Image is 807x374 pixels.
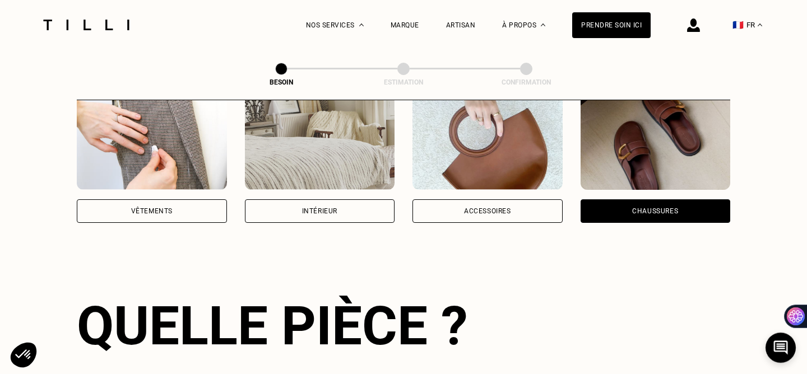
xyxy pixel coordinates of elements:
a: Prendre soin ici [572,12,651,38]
div: Vêtements [131,208,173,214]
a: Artisan [446,21,476,29]
a: Marque [391,21,419,29]
img: menu déroulant [758,24,762,26]
img: Accessoires [412,89,563,190]
img: Menu déroulant à propos [541,24,545,26]
div: Chaussures [632,208,678,214]
img: Logo du service de couturière Tilli [39,20,133,30]
img: Menu déroulant [359,24,364,26]
div: Intérieur [302,208,337,214]
div: Besoin [225,78,337,86]
span: 🇫🇷 [732,20,744,30]
img: Vêtements [77,89,227,190]
div: Accessoires [464,208,511,214]
div: Confirmation [470,78,582,86]
img: Chaussures [581,89,731,190]
img: icône connexion [687,18,700,32]
div: Quelle pièce ? [77,294,730,357]
div: Estimation [347,78,460,86]
img: Intérieur [245,89,395,190]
